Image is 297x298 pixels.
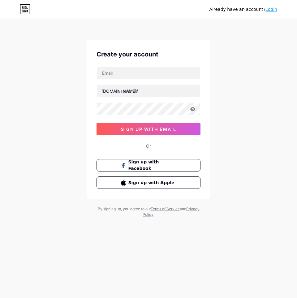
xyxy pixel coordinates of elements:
[209,6,277,13] div: Already have an account?
[151,207,180,211] a: Terms of Service
[128,159,176,172] span: Sign up with Facebook
[265,7,277,12] a: Login
[97,176,200,189] button: Sign up with Apple
[97,50,200,59] div: Create your account
[146,143,151,149] div: Or
[121,127,176,132] span: sign up with email
[128,180,176,186] span: Sign up with Apple
[97,159,200,171] button: Sign up with Facebook
[97,85,200,97] input: username
[101,88,138,94] div: [DOMAIN_NAME]/
[97,123,200,135] button: sign up with email
[97,67,200,79] input: Email
[96,206,201,217] div: By signing up, you agree to our and .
